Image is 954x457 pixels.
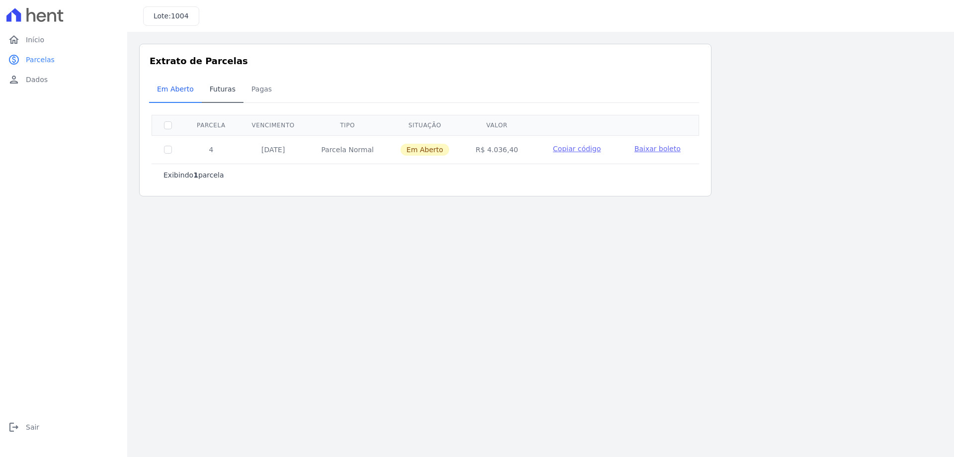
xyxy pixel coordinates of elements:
td: [DATE] [238,135,308,164]
td: R$ 4.036,40 [463,135,532,164]
span: Baixar boleto [635,145,681,153]
span: Copiar código [553,145,601,153]
i: home [8,34,20,46]
td: 4 [184,135,238,164]
th: Tipo [308,115,387,135]
button: Copiar código [543,144,610,154]
i: logout [8,421,20,433]
span: Em Aberto [151,79,200,99]
span: Dados [26,75,48,85]
a: logoutSair [4,417,123,437]
h3: Lote: [154,11,189,21]
b: 1 [193,171,198,179]
th: Parcela [184,115,238,135]
span: Início [26,35,44,45]
i: person [8,74,20,86]
span: 1004 [171,12,189,20]
a: homeInício [4,30,123,50]
span: Em Aberto [400,144,449,156]
a: Futuras [202,77,243,103]
h3: Extrato de Parcelas [150,54,701,68]
a: Em Aberto [149,77,202,103]
a: paidParcelas [4,50,123,70]
p: Exibindo parcela [163,170,224,180]
span: Sair [26,422,39,432]
span: Parcelas [26,55,55,65]
a: Baixar boleto [635,144,681,154]
a: Pagas [243,77,280,103]
i: paid [8,54,20,66]
span: Pagas [245,79,278,99]
a: personDados [4,70,123,90]
th: Valor [463,115,532,135]
td: Parcela Normal [308,135,387,164]
span: Futuras [204,79,241,99]
th: Situação [387,115,463,135]
th: Vencimento [238,115,308,135]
